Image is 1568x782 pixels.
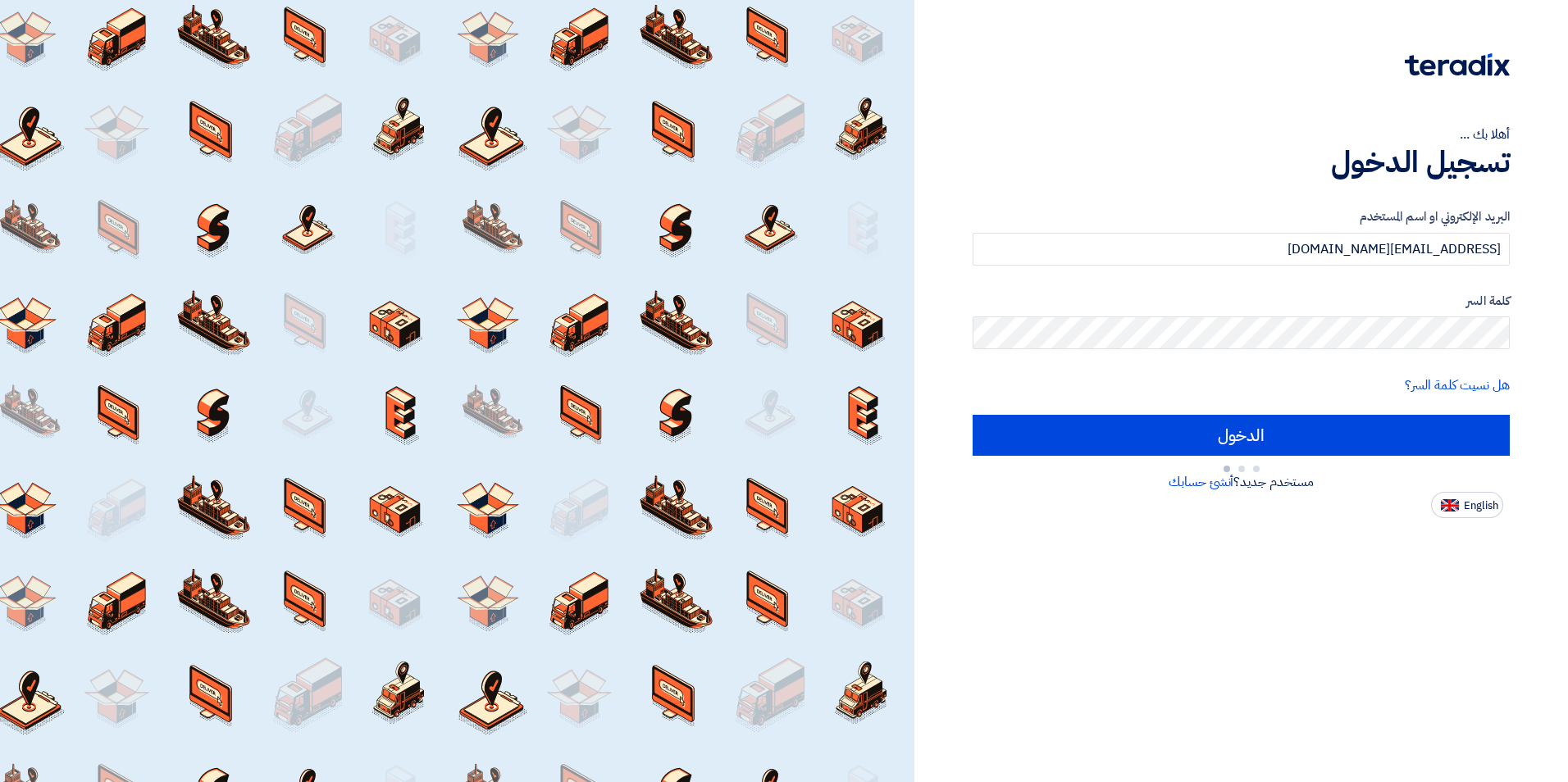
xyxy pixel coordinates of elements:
a: هل نسيت كلمة السر؟ [1405,375,1510,395]
img: Teradix logo [1405,53,1510,76]
img: en-US.png [1441,499,1459,511]
label: كلمة السر [973,292,1510,311]
label: البريد الإلكتروني او اسم المستخدم [973,207,1510,226]
span: English [1464,500,1498,511]
input: أدخل بريد العمل الإلكتروني او اسم المستخدم الخاص بك ... [973,233,1510,266]
input: الدخول [973,415,1510,456]
button: English [1431,492,1503,518]
div: أهلا بك ... [973,125,1510,144]
div: مستخدم جديد؟ [973,472,1510,492]
a: أنشئ حسابك [1169,472,1233,492]
h1: تسجيل الدخول [973,144,1510,180]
